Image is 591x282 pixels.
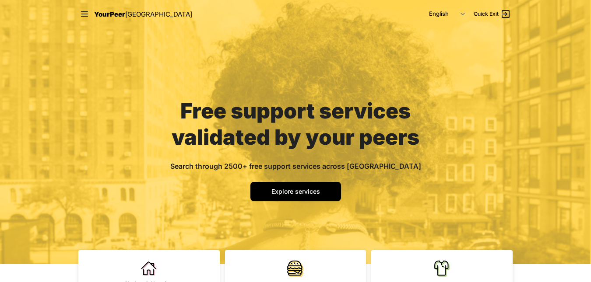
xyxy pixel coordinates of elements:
span: Quick Exit [474,10,499,17]
span: YourPeer [94,10,125,18]
span: [GEOGRAPHIC_DATA] [125,10,192,18]
a: Explore services [250,182,341,201]
a: YourPeer[GEOGRAPHIC_DATA] [94,9,192,20]
a: Quick Exit [474,9,511,19]
span: Explore services [271,188,320,195]
span: Search through 2500+ free support services across [GEOGRAPHIC_DATA] [170,162,421,171]
span: Free support services validated by your peers [172,98,419,150]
